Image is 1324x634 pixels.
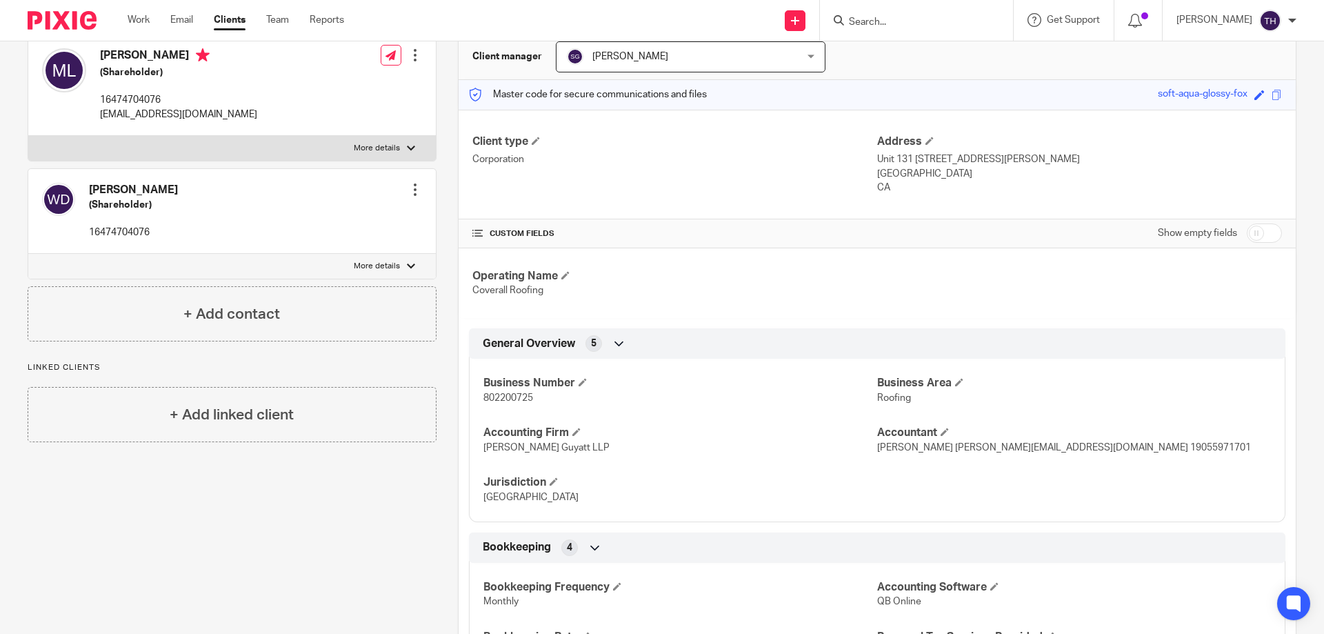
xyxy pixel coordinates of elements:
h4: Address [877,135,1282,149]
h4: Business Area [877,376,1271,390]
p: CA [877,181,1282,195]
h4: Business Number [483,376,877,390]
h4: Accounting Software [877,580,1271,595]
span: Get Support [1047,15,1100,25]
h5: (Shareholder) [100,66,257,79]
span: Monthly [483,597,519,606]
a: Reports [310,13,344,27]
span: [GEOGRAPHIC_DATA] [483,493,579,502]
p: Linked clients [28,362,437,373]
a: Work [128,13,150,27]
p: 16474704076 [100,93,257,107]
label: Show empty fields [1158,226,1237,240]
span: General Overview [483,337,575,351]
h4: CUSTOM FIELDS [472,228,877,239]
p: More details [354,143,400,154]
p: [PERSON_NAME] [1176,13,1252,27]
div: soft-aqua-glossy-fox [1158,87,1247,103]
p: [GEOGRAPHIC_DATA] [877,167,1282,181]
p: More details [354,261,400,272]
h4: Bookkeeping Frequency [483,580,877,595]
p: 16474704076 [89,226,178,239]
input: Search [847,17,972,29]
h4: Accounting Firm [483,426,877,440]
img: svg%3E [1259,10,1281,32]
span: [PERSON_NAME] [PERSON_NAME][EMAIL_ADDRESS][DOMAIN_NAME] 19055971701 [877,443,1251,453]
span: QB Online [877,597,921,606]
i: Primary [196,48,210,62]
span: Coverall Roofing [472,286,543,295]
img: svg%3E [42,48,86,92]
p: Master code for secure communications and files [469,88,707,101]
img: Pixie [28,11,97,30]
span: [PERSON_NAME] [592,52,668,61]
p: Unit 131 [STREET_ADDRESS][PERSON_NAME] [877,152,1282,166]
span: 4 [567,541,572,555]
a: Clients [214,13,245,27]
span: 5 [591,337,596,350]
p: [EMAIL_ADDRESS][DOMAIN_NAME] [100,108,257,121]
h4: [PERSON_NAME] [89,183,178,197]
span: [PERSON_NAME] Guyatt LLP [483,443,610,453]
h4: + Add linked client [170,404,294,426]
h3: Client manager [472,50,542,63]
h4: Client type [472,135,877,149]
h4: Jurisdiction [483,475,877,490]
img: svg%3E [42,183,75,216]
h5: (Shareholder) [89,198,178,212]
span: Bookkeeping [483,540,551,555]
h4: + Add contact [183,304,280,325]
h4: Accountant [877,426,1271,440]
p: Corporation [472,152,877,166]
h4: Operating Name [472,269,877,284]
a: Team [266,13,289,27]
a: Email [170,13,193,27]
span: 802200725 [483,393,533,403]
img: svg%3E [567,48,583,65]
span: Roofing [877,393,911,403]
h4: [PERSON_NAME] [100,48,257,66]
